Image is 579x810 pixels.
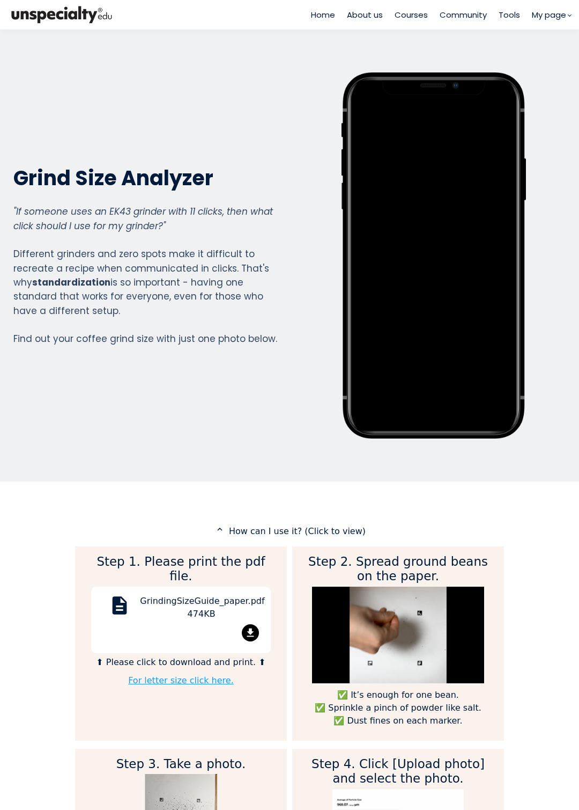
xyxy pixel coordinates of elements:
[8,4,115,26] img: bc390a18feecddb333977e298b3a00a1.png
[395,9,428,21] a: Courses
[13,165,288,191] h2: Grind Size Analyzer
[242,624,259,641] mat-icon: file_download
[128,675,234,685] a: For letter size click here.
[440,9,487,21] a: Community
[532,9,566,21] span: My page
[308,554,488,584] h2: Step 2. Spread ground beans on the paper.
[308,689,488,727] p: ✅ It’s enough for one bean. ✅ Sprinkle a pinch of powder like salt. ✅ Dust fines on each marker.
[213,524,226,534] mat-icon: expand_less
[13,205,288,346] div: Different grinders and zero spots make it difficult to recreate a recipe when communicated in cli...
[312,587,484,683] img: guide
[75,524,504,538] p: How can I use it? (Click to view)
[311,9,335,21] a: Home
[140,595,263,624] div: GrindingSizeGuide_paper.pdf 474KB
[91,757,271,772] h2: Step 3. Take a photo.
[91,656,271,669] p: ⬆ Please click to download and print. ⬆
[107,595,132,621] mat-icon: description
[499,9,520,21] a: Tools
[32,276,110,289] strong: standardization
[13,205,273,232] em: "If someone uses an EK43 grinder with 11 clicks, then what click should I use for my grinder?"
[532,9,571,21] a: My page
[91,554,271,584] h2: Step 1. Please print the pdf file.
[308,757,488,786] h2: Step 4. Click [Upload photo] and select the photo.
[347,9,383,21] a: About us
